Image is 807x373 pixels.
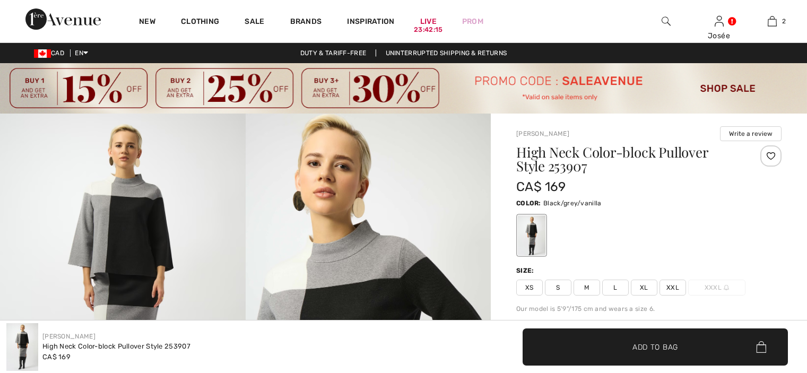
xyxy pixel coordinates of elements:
[693,30,745,41] div: Josée
[139,17,155,28] a: New
[347,17,394,28] span: Inspiration
[75,49,88,57] span: EN
[245,17,264,28] a: Sale
[724,285,729,290] img: ring-m.svg
[545,280,571,296] span: S
[602,280,629,296] span: L
[518,215,545,255] div: Black/grey/vanilla
[34,49,51,58] img: Canadian Dollar
[523,328,788,366] button: Add to Bag
[782,16,786,26] span: 2
[42,333,96,340] a: [PERSON_NAME]
[42,353,71,361] span: CA$ 169
[720,126,782,141] button: Write a review
[516,199,541,207] span: Color:
[631,280,657,296] span: XL
[420,16,437,27] a: Live23:42:15
[516,304,782,314] div: Our model is 5'9"/175 cm and wears a size 6.
[516,266,536,275] div: Size:
[574,280,600,296] span: M
[516,130,569,137] a: [PERSON_NAME]
[25,8,101,30] img: 1ère Avenue
[746,15,798,28] a: 2
[662,15,671,28] img: search the website
[516,145,737,173] h1: High Neck Color-block Pullover Style 253907
[290,17,322,28] a: Brands
[660,280,686,296] span: XXL
[6,323,38,371] img: High Neck Color-Block Pullover Style 253907
[181,17,219,28] a: Clothing
[715,15,724,28] img: My Info
[42,341,190,352] div: High Neck Color-block Pullover Style 253907
[715,16,724,26] a: Sign In
[688,280,745,296] span: XXXL
[632,341,678,352] span: Add to Bag
[414,25,442,35] div: 23:42:15
[756,341,766,353] img: Bag.svg
[543,199,601,207] span: Black/grey/vanilla
[516,280,543,296] span: XS
[768,15,777,28] img: My Bag
[462,16,483,27] a: Prom
[516,179,566,194] span: CA$ 169
[34,49,68,57] span: CAD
